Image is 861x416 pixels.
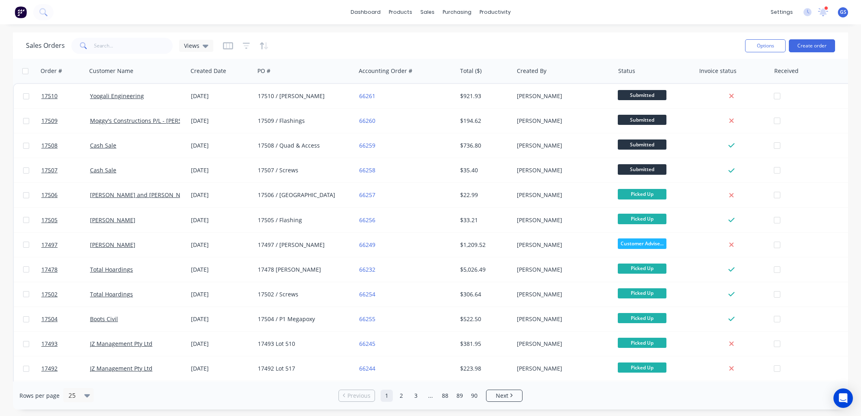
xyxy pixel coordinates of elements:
[41,356,90,381] a: 17492
[618,67,635,75] div: Status
[191,92,251,100] div: [DATE]
[191,117,251,125] div: [DATE]
[41,142,58,150] span: 17508
[460,241,508,249] div: $1,209.52
[486,392,522,400] a: Next page
[191,241,251,249] div: [DATE]
[41,92,58,100] span: 17510
[517,216,607,224] div: [PERSON_NAME]
[517,92,607,100] div: [PERSON_NAME]
[618,115,666,125] span: Submitted
[258,340,348,348] div: 17493 Lot 510
[517,340,607,348] div: [PERSON_NAME]
[191,315,251,323] div: [DATE]
[359,290,375,298] a: 66254
[517,365,607,373] div: [PERSON_NAME]
[347,392,371,400] span: Previous
[94,38,173,54] input: Search...
[517,191,607,199] div: [PERSON_NAME]
[41,290,58,298] span: 17502
[41,84,90,108] a: 17510
[618,362,666,373] span: Picked Up
[618,288,666,298] span: Picked Up
[359,266,375,273] a: 66232
[460,315,508,323] div: $522.50
[460,117,508,125] div: $194.62
[496,392,508,400] span: Next
[460,365,508,373] div: $223.98
[90,290,133,298] a: Total Hoardings
[789,39,835,52] button: Create order
[15,6,27,18] img: Factory
[359,92,375,100] a: 66261
[90,117,249,124] a: Moggy's Constructions P/L - [PERSON_NAME] 0400 553 780
[517,166,607,174] div: [PERSON_NAME]
[424,390,437,402] a: Jump forward
[618,313,666,323] span: Picked Up
[191,266,251,274] div: [DATE]
[347,6,385,18] a: dashboard
[840,9,846,16] span: GS
[439,6,475,18] div: purchasing
[191,290,251,298] div: [DATE]
[517,67,546,75] div: Created By
[90,266,133,273] a: Total Hoardings
[774,67,799,75] div: Received
[460,67,482,75] div: Total ($)
[41,133,90,158] a: 17508
[191,340,251,348] div: [DATE]
[460,191,508,199] div: $22.99
[517,117,607,125] div: [PERSON_NAME]
[41,266,58,274] span: 17478
[191,142,251,150] div: [DATE]
[517,266,607,274] div: [PERSON_NAME]
[89,67,133,75] div: Customer Name
[745,39,786,52] button: Options
[41,307,90,331] a: 17504
[41,191,58,199] span: 17506
[41,158,90,182] a: 17507
[618,139,666,150] span: Submitted
[410,390,422,402] a: Page 3
[41,241,58,249] span: 17497
[90,166,116,174] a: Cash Sale
[460,142,508,150] div: $736.80
[385,6,416,18] div: products
[41,257,90,282] a: 17478
[517,290,607,298] div: [PERSON_NAME]
[460,92,508,100] div: $921.93
[191,216,251,224] div: [DATE]
[90,340,152,347] a: JZ Management Pty Ltd
[618,189,666,199] span: Picked Up
[359,365,375,372] a: 66244
[257,67,270,75] div: PO #
[41,117,58,125] span: 17509
[41,332,90,356] a: 17493
[41,315,58,323] span: 17504
[618,338,666,348] span: Picked Up
[767,6,797,18] div: settings
[618,214,666,224] span: Picked Up
[359,216,375,224] a: 66256
[41,183,90,207] a: 17506
[460,166,508,174] div: $35.40
[41,109,90,133] a: 17509
[258,266,348,274] div: 17478 [PERSON_NAME]
[454,390,466,402] a: Page 89
[359,241,375,249] a: 66249
[41,216,58,224] span: 17505
[90,216,135,224] a: [PERSON_NAME]
[90,315,118,323] a: Boots Civil
[258,92,348,100] div: 17510 / [PERSON_NAME]
[26,42,65,49] h1: Sales Orders
[90,365,152,372] a: JZ Management Pty Ltd
[618,90,666,100] span: Submitted
[381,390,393,402] a: Page 1 is your current page
[339,392,375,400] a: Previous page
[258,365,348,373] div: 17492 Lot 517
[460,340,508,348] div: $381.95
[460,266,508,274] div: $5,026.49
[460,290,508,298] div: $306.64
[618,164,666,174] span: Submitted
[258,216,348,224] div: 17505 / Flashing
